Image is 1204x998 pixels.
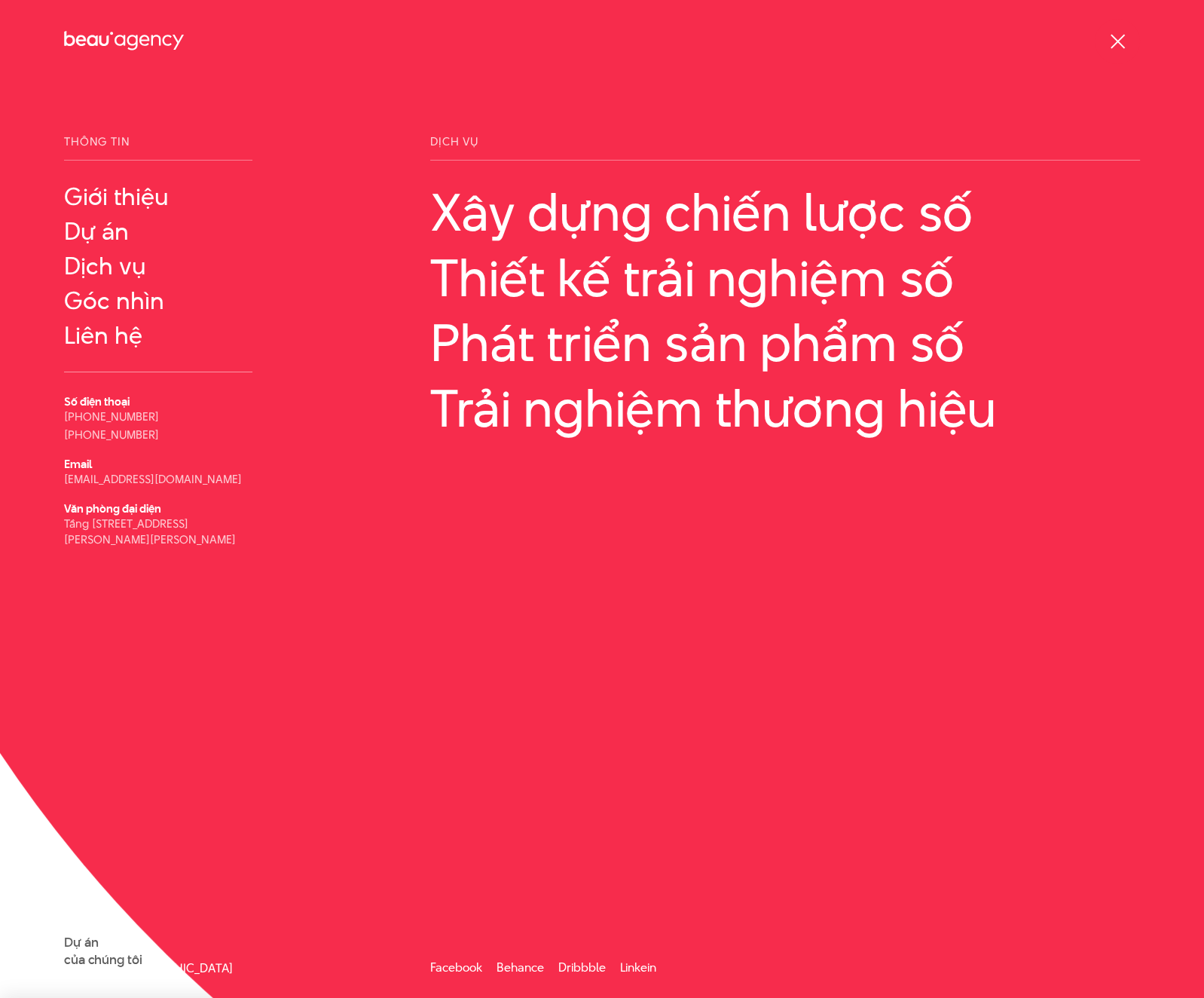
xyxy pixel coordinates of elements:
a: Behance [497,959,544,976]
a: Giới thiệu [64,183,252,210]
a: Thiết kế trải nghiệm số [430,249,1140,307]
a: Dự áncủa chúng tôi [64,934,142,968]
a: [EMAIL_ADDRESS][DOMAIN_NAME] [64,471,242,487]
b: Số điện thoại [64,393,130,409]
span: Dịch vụ [430,136,1140,161]
a: Xây dựng chiến lược số [430,183,1140,241]
a: Dự án [64,218,252,245]
a: Trải nghiệm thương hiệu [430,379,1140,437]
a: Facebook [430,959,482,976]
a: [PHONE_NUMBER] [64,427,159,442]
span: Thông tin [64,136,252,161]
b: Văn phòng đại diện [64,501,161,516]
p: Tầng [STREET_ADDRESS][PERSON_NAME][PERSON_NAME] [64,516,252,547]
a: [PHONE_NUMBER] [64,409,159,424]
a: Dribbble [558,959,606,976]
a: Linkein [620,959,656,976]
a: Liên hệ [64,322,252,349]
a: Phát triển sản phẩm số [430,314,1140,372]
a: Góc nhìn [64,287,252,314]
b: Email [64,456,92,472]
a: Dịch vụ [64,253,252,280]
